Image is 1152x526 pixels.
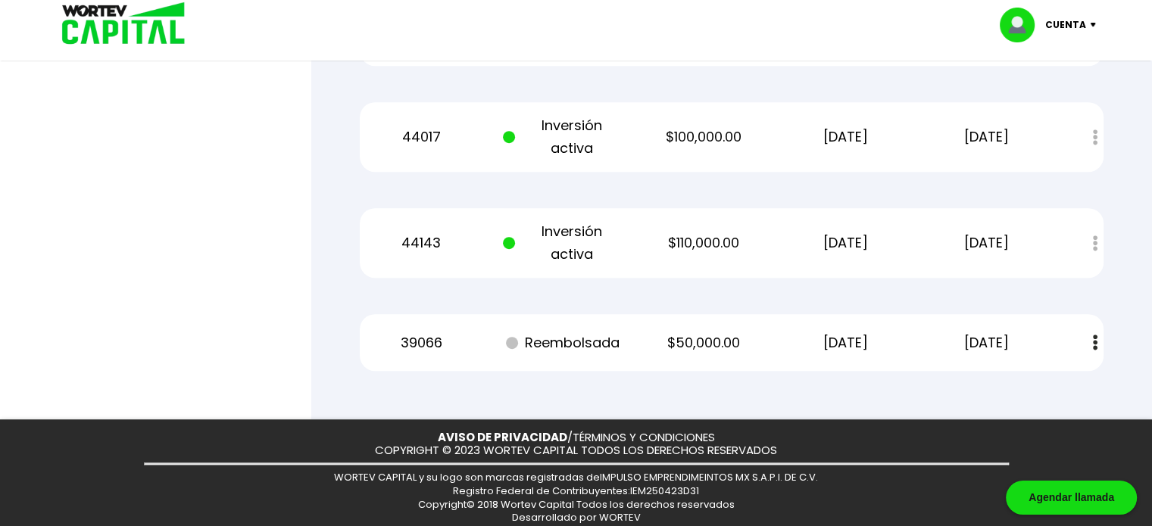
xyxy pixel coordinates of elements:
p: $50,000.00 [645,331,763,354]
img: icon-down [1086,23,1107,27]
p: COPYRIGHT © 2023 WORTEV CAPITAL TODOS LOS DERECHOS RESERVADOS [375,444,777,457]
span: WORTEV CAPITAL y su logo son marcas registradas de IMPULSO EMPRENDIMEINTOS MX S.A.P.I. DE C.V. [334,470,818,484]
p: [DATE] [785,126,904,148]
p: Inversión activa [503,220,622,266]
a: TÉRMINOS Y CONDICIONES [573,429,715,445]
span: Registro Federal de Contribuyentes: IEM250423D31 [453,484,699,498]
div: Agendar llamada [1006,481,1137,515]
p: Reembolsada [503,331,622,354]
p: 44143 [361,232,480,254]
p: [DATE] [927,126,1046,148]
img: profile-image [1000,8,1045,42]
p: Cuenta [1045,14,1086,36]
p: [DATE] [927,331,1046,354]
p: 44017 [361,126,480,148]
p: Inversión activa [503,114,622,160]
p: / [438,431,715,444]
span: Copyright© 2018 Wortev Capital Todos los derechos reservados [418,497,735,512]
p: $100,000.00 [645,126,763,148]
span: Desarrollado por WORTEV [512,510,641,524]
p: [DATE] [785,331,904,354]
p: [DATE] [785,232,904,254]
p: 39066 [361,331,480,354]
p: [DATE] [927,232,1046,254]
a: AVISO DE PRIVACIDAD [438,429,567,445]
p: $110,000.00 [645,232,763,254]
